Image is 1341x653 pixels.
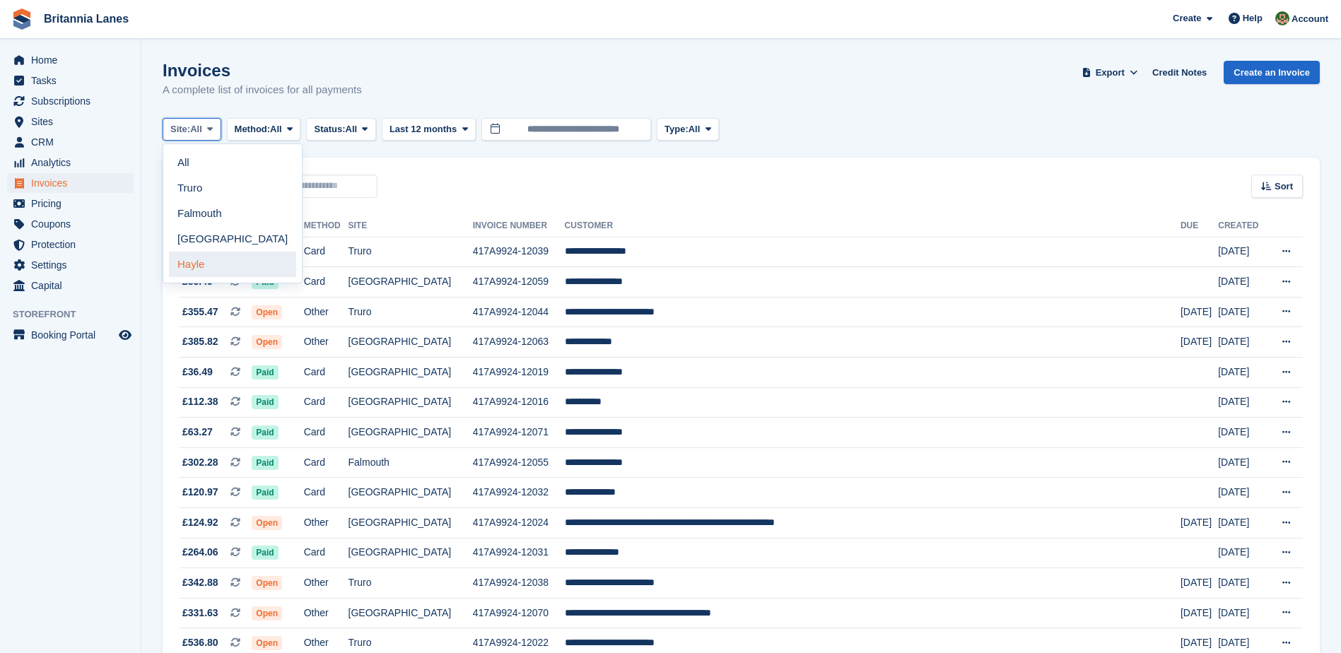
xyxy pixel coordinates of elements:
[252,395,278,409] span: Paid
[169,201,296,226] a: Falmouth
[31,255,116,275] span: Settings
[252,636,282,650] span: Open
[182,635,218,650] span: £536.80
[252,546,278,560] span: Paid
[182,485,218,500] span: £120.97
[7,71,134,90] a: menu
[473,598,565,628] td: 417A9924-12070
[1218,358,1267,388] td: [DATE]
[252,425,278,440] span: Paid
[1292,12,1328,26] span: Account
[1218,478,1267,508] td: [DATE]
[1181,327,1218,358] td: [DATE]
[182,575,218,590] span: £342.88
[1147,61,1212,84] a: Credit Notes
[304,267,349,298] td: Card
[163,61,362,80] h1: Invoices
[117,326,134,343] a: Preview store
[7,50,134,70] a: menu
[349,358,473,388] td: [GEOGRAPHIC_DATA]
[7,194,134,213] a: menu
[169,226,296,252] a: [GEOGRAPHIC_DATA]
[349,508,473,539] td: [GEOGRAPHIC_DATA]
[31,91,116,111] span: Subscriptions
[252,576,282,590] span: Open
[349,387,473,418] td: [GEOGRAPHIC_DATA]
[689,122,701,136] span: All
[270,122,282,136] span: All
[473,327,565,358] td: 417A9924-12063
[182,606,218,620] span: £331.63
[314,122,345,136] span: Status:
[349,267,473,298] td: [GEOGRAPHIC_DATA]
[31,132,116,152] span: CRM
[31,325,116,345] span: Booking Portal
[7,255,134,275] a: menu
[235,122,271,136] span: Method:
[349,478,473,508] td: [GEOGRAPHIC_DATA]
[31,276,116,295] span: Capital
[304,327,349,358] td: Other
[1218,508,1267,539] td: [DATE]
[1181,297,1218,327] td: [DATE]
[31,71,116,90] span: Tasks
[304,387,349,418] td: Card
[163,82,362,98] p: A complete list of invoices for all payments
[1218,387,1267,418] td: [DATE]
[7,153,134,172] a: menu
[38,7,134,30] a: Britannia Lanes
[252,516,282,530] span: Open
[304,237,349,267] td: Card
[7,132,134,152] a: menu
[7,91,134,111] a: menu
[169,175,296,201] a: Truro
[306,118,375,141] button: Status: All
[252,305,282,319] span: Open
[31,173,116,193] span: Invoices
[1218,418,1267,448] td: [DATE]
[13,307,141,322] span: Storefront
[304,418,349,448] td: Card
[31,153,116,172] span: Analytics
[252,335,282,349] span: Open
[349,568,473,599] td: Truro
[473,538,565,568] td: 417A9924-12031
[1218,215,1267,237] th: Created
[1173,11,1201,25] span: Create
[473,358,565,388] td: 417A9924-12019
[473,237,565,267] td: 417A9924-12039
[7,325,134,345] a: menu
[382,118,476,141] button: Last 12 months
[657,118,719,141] button: Type: All
[182,365,213,380] span: £36.49
[473,387,565,418] td: 417A9924-12016
[7,112,134,131] a: menu
[227,118,301,141] button: Method: All
[7,214,134,234] a: menu
[169,252,296,277] a: Hayle
[346,122,358,136] span: All
[473,418,565,448] td: 417A9924-12071
[1275,11,1289,25] img: Sam Wooldridge
[1243,11,1263,25] span: Help
[190,122,202,136] span: All
[1181,508,1218,539] td: [DATE]
[7,173,134,193] a: menu
[304,447,349,478] td: Card
[1218,568,1267,599] td: [DATE]
[473,478,565,508] td: 417A9924-12032
[7,235,134,254] a: menu
[182,305,218,319] span: £355.47
[473,267,565,298] td: 417A9924-12059
[1079,61,1141,84] button: Export
[182,515,218,530] span: £124.92
[473,508,565,539] td: 417A9924-12024
[1218,327,1267,358] td: [DATE]
[252,365,278,380] span: Paid
[304,508,349,539] td: Other
[664,122,689,136] span: Type:
[7,276,134,295] a: menu
[349,447,473,478] td: Falmouth
[349,297,473,327] td: Truro
[182,425,213,440] span: £63.27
